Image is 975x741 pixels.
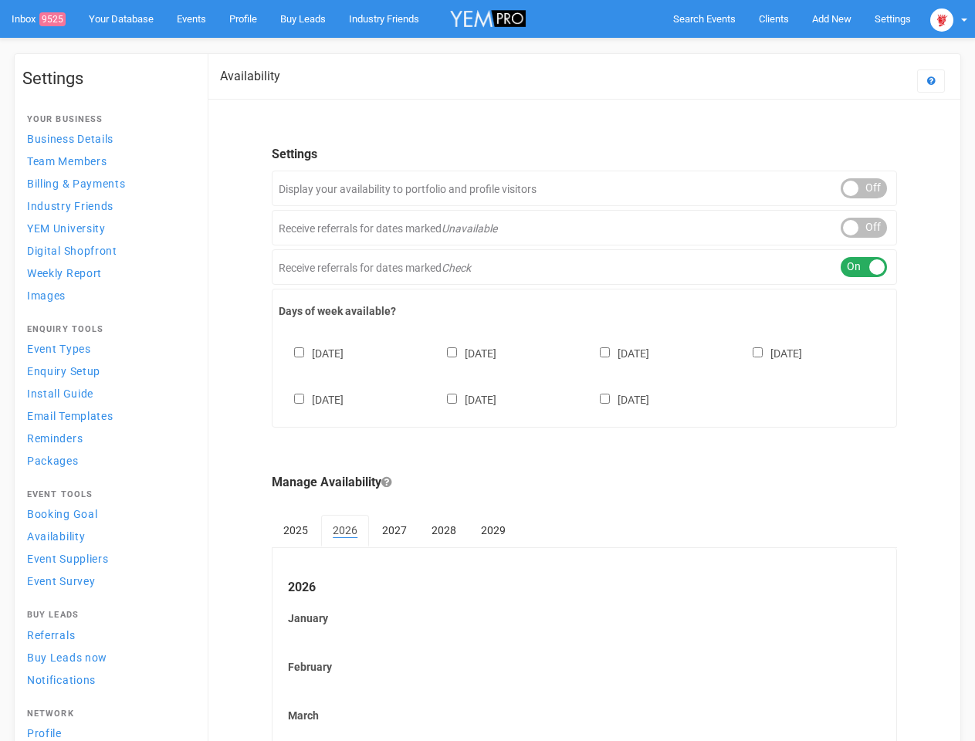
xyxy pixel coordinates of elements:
h4: Buy Leads [27,611,188,620]
a: Images [22,285,192,306]
span: Availability [27,530,85,543]
label: [DATE] [432,344,496,361]
legend: 2026 [288,579,881,597]
a: Notifications [22,669,192,690]
span: Images [27,289,66,302]
label: [DATE] [279,344,344,361]
label: Days of week available? [279,303,890,319]
a: 2025 [272,515,320,546]
input: [DATE] [753,347,763,357]
a: Team Members [22,151,192,171]
a: Enquiry Setup [22,360,192,381]
a: Availability [22,526,192,546]
a: Event Suppliers [22,548,192,569]
span: 9525 [39,12,66,26]
a: Email Templates [22,405,192,426]
span: Packages [27,455,79,467]
input: [DATE] [600,347,610,357]
div: Receive referrals for dates marked [272,249,897,285]
a: YEM University [22,218,192,239]
input: [DATE] [600,394,610,404]
span: Billing & Payments [27,178,126,190]
span: YEM University [27,222,106,235]
span: Team Members [27,155,107,167]
a: Business Details [22,128,192,149]
label: February [288,659,881,675]
span: Add New [812,13,851,25]
span: Booking Goal [27,508,97,520]
em: Check [442,262,471,274]
a: 2026 [321,515,369,547]
label: [DATE] [737,344,802,361]
h4: Network [27,709,188,719]
a: Reminders [22,428,192,448]
span: Clients [759,13,789,25]
legend: Settings [272,146,897,164]
label: [DATE] [584,344,649,361]
h1: Settings [22,69,192,88]
span: Email Templates [27,410,113,422]
a: Buy Leads now [22,647,192,668]
span: Install Guide [27,387,93,400]
a: Referrals [22,624,192,645]
a: Event Survey [22,570,192,591]
label: January [288,611,881,626]
span: Event Survey [27,575,95,587]
em: Unavailable [442,222,497,235]
a: 2027 [371,515,418,546]
span: Notifications [27,674,96,686]
div: Display your availability to portfolio and profile visitors [272,171,897,206]
label: [DATE] [279,391,344,408]
a: Event Types [22,338,192,359]
a: Billing & Payments [22,173,192,194]
label: [DATE] [584,391,649,408]
label: March [288,708,881,723]
a: Install Guide [22,383,192,404]
legend: Manage Availability [272,474,897,492]
span: Reminders [27,432,83,445]
a: Digital Shopfront [22,240,192,261]
h2: Availability [220,69,280,83]
span: Business Details [27,133,113,145]
div: Receive referrals for dates marked [272,210,897,245]
a: Booking Goal [22,503,192,524]
h4: Enquiry Tools [27,325,188,334]
a: 2029 [469,515,517,546]
span: Enquiry Setup [27,365,100,377]
a: Packages [22,450,192,471]
span: Weekly Report [27,267,102,279]
input: [DATE] [447,347,457,357]
h4: Your Business [27,115,188,124]
input: [DATE] [294,394,304,404]
h4: Event Tools [27,490,188,499]
span: Event Suppliers [27,553,109,565]
a: Weekly Report [22,262,192,283]
img: open-uri20250107-2-1pbi2ie [930,8,953,32]
a: 2028 [420,515,468,546]
span: Search Events [673,13,736,25]
span: Digital Shopfront [27,245,117,257]
span: Event Types [27,343,91,355]
a: Industry Friends [22,195,192,216]
input: [DATE] [447,394,457,404]
input: [DATE] [294,347,304,357]
label: [DATE] [432,391,496,408]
